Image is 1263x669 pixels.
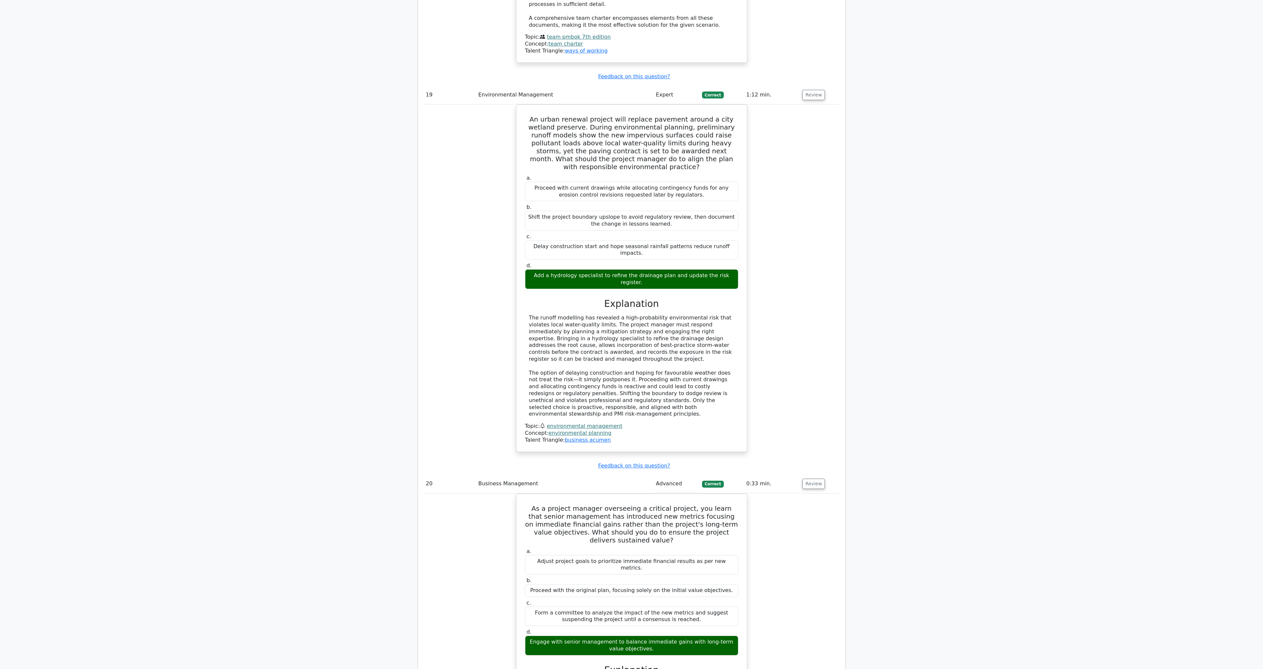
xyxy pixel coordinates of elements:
[527,175,532,181] span: a.
[525,430,738,437] div: Concept:
[565,437,611,443] a: business acumen
[525,34,738,54] div: Talent Triangle:
[702,92,723,98] span: Correct
[525,182,738,202] div: Proceed with current drawings while allocating contingency funds for any erosion control revision...
[565,48,608,54] a: ways of working
[744,474,800,493] td: 0:33 min.
[527,233,531,240] span: c.
[525,240,738,260] div: Delay construction start and hope seasonal rainfall patterns reduce runoff impacts.
[548,430,612,436] a: environmental planning
[527,600,531,606] span: c.
[598,463,670,469] a: Feedback on this question?
[802,90,825,100] button: Review
[653,86,699,104] td: Expert
[529,315,734,418] div: The runoff modelling has revealed a high-probability environmental risk that violates local water...
[547,423,622,429] a: environmental management
[525,41,738,48] div: Concept:
[525,211,738,231] div: Shift the project boundary upslope to avoid regulatory review, then document the change in lesson...
[525,423,738,443] div: Talent Triangle:
[525,34,738,41] div: Topic:
[702,481,723,487] span: Correct
[527,577,532,583] span: b.
[423,86,476,104] td: 19
[475,86,653,104] td: Environmental Management
[524,115,739,171] h5: An urban renewal project will replace pavement around a city wetland preserve. During environment...
[527,204,532,210] span: b.
[527,548,532,554] span: a.
[529,298,734,310] h3: Explanation
[525,636,738,655] div: Engage with senior management to balance immediate gains with long-term value objectives.
[802,479,825,489] button: Review
[598,73,670,80] a: Feedback on this question?
[525,555,738,575] div: Adjust project goals to prioritize immediate financial results as per new metrics.
[547,34,611,40] a: team pmbok 7th edition
[423,474,476,493] td: 20
[525,607,738,626] div: Form a committee to analyze the impact of the new metrics and suggest suspending the project unti...
[548,41,583,47] a: team charter
[524,504,739,544] h5: As a project manager overseeing a critical project, you learn that senior management has introduc...
[527,262,532,269] span: d.
[653,474,699,493] td: Advanced
[475,474,653,493] td: Business Management
[744,86,800,104] td: 1:12 min.
[525,584,738,597] div: Proceed with the original plan, focusing solely on the initial value objectives.
[525,269,738,289] div: Add a hydrology specialist to refine the drainage plan and update the risk register.
[527,629,532,635] span: d.
[525,423,738,430] div: Topic:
